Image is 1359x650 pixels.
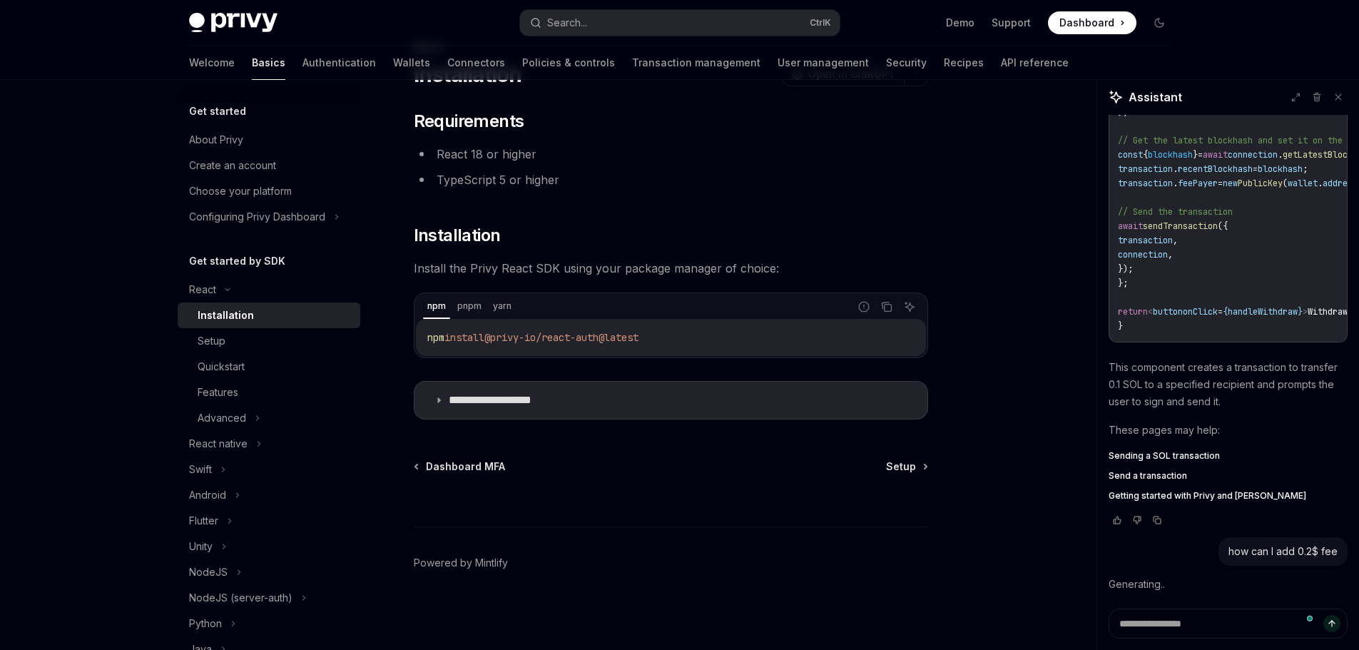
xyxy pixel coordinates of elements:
[1148,149,1193,161] span: blockhash
[444,331,484,344] span: install
[178,127,360,153] a: About Privy
[414,170,928,190] li: TypeScript 5 or higher
[900,298,919,316] button: Ask AI
[1118,206,1233,218] span: // Send the transaction
[1318,178,1323,189] span: .
[1228,306,1298,318] span: handleWithdraw
[1109,359,1348,410] p: This component creates a transaction to transfer 0.1 SOL to a specified recipient and prompts the...
[178,328,360,354] a: Setup
[189,512,218,529] div: Flutter
[423,298,450,315] div: npm
[1288,178,1318,189] span: wallet
[189,281,216,298] div: React
[1218,306,1223,318] span: =
[1323,178,1358,189] span: address
[189,487,226,504] div: Android
[1048,11,1136,34] a: Dashboard
[1148,306,1153,318] span: <
[393,46,430,80] a: Wallets
[178,380,360,405] a: Features
[1183,306,1218,318] span: onClick
[1173,163,1178,175] span: .
[1118,278,1128,289] span: };
[189,615,222,632] div: Python
[198,307,254,324] div: Installation
[1109,470,1348,482] a: Send a transaction
[427,331,444,344] span: npm
[189,253,285,270] h5: Get started by SDK
[302,46,376,80] a: Authentication
[178,153,360,178] a: Create an account
[1118,163,1173,175] span: transaction
[189,103,246,120] h5: Get started
[810,17,831,29] span: Ctrl K
[547,14,587,31] div: Search...
[1118,249,1168,260] span: connection
[189,13,278,33] img: dark logo
[1178,163,1253,175] span: recentBlockhash
[886,459,927,474] a: Setup
[1303,306,1308,318] span: >
[1109,422,1348,439] p: These pages may help:
[189,589,292,606] div: NodeJS (server-auth)
[189,131,243,148] div: About Privy
[189,435,248,452] div: React native
[778,46,869,80] a: User management
[189,564,228,581] div: NodeJS
[415,459,505,474] a: Dashboard MFA
[1118,178,1173,189] span: transaction
[877,298,896,316] button: Copy the contents from the code block
[1238,178,1283,189] span: PublicKey
[1198,149,1203,161] span: =
[414,144,928,164] li: React 18 or higher
[252,46,285,80] a: Basics
[1173,235,1178,246] span: ,
[189,538,213,555] div: Unity
[198,358,245,375] div: Quickstart
[1109,450,1348,462] a: Sending a SOL transaction
[1001,46,1069,80] a: API reference
[1118,106,1128,118] span: );
[1059,16,1114,30] span: Dashboard
[520,10,840,36] button: Search...CtrlK
[944,46,984,80] a: Recipes
[1109,490,1306,502] span: Getting started with Privy and [PERSON_NAME]
[1278,149,1283,161] span: .
[1178,178,1218,189] span: feePayer
[1118,220,1143,232] span: await
[522,46,615,80] a: Policies & controls
[1223,306,1228,318] span: {
[1109,490,1348,502] a: Getting started with Privy and [PERSON_NAME]
[886,459,916,474] span: Setup
[447,46,505,80] a: Connectors
[1118,320,1123,332] span: }
[1153,306,1183,318] span: button
[1118,306,1148,318] span: return
[484,331,638,344] span: @privy-io/react-auth@latest
[453,298,486,315] div: pnpm
[198,384,238,401] div: Features
[855,298,873,316] button: Report incorrect code
[1223,178,1238,189] span: new
[1109,609,1348,639] textarea: To enrich screen reader interactions, please activate Accessibility in Grammarly extension settings
[946,16,974,30] a: Demo
[1203,149,1228,161] span: await
[189,183,292,200] div: Choose your platform
[1118,149,1143,161] span: const
[1258,163,1303,175] span: blockhash
[198,332,225,350] div: Setup
[1218,178,1223,189] span: =
[1283,178,1288,189] span: (
[1109,566,1348,603] div: Generating..
[632,46,760,80] a: Transaction management
[1298,306,1303,318] span: }
[414,556,508,570] a: Powered by Mintlify
[1218,220,1228,232] span: ({
[178,178,360,204] a: Choose your platform
[1118,263,1133,275] span: });
[198,410,246,427] div: Advanced
[1228,544,1338,559] div: how can I add 0.2$ fee
[1109,470,1187,482] span: Send a transaction
[414,224,501,247] span: Installation
[414,258,928,278] span: Install the Privy React SDK using your package manager of choice:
